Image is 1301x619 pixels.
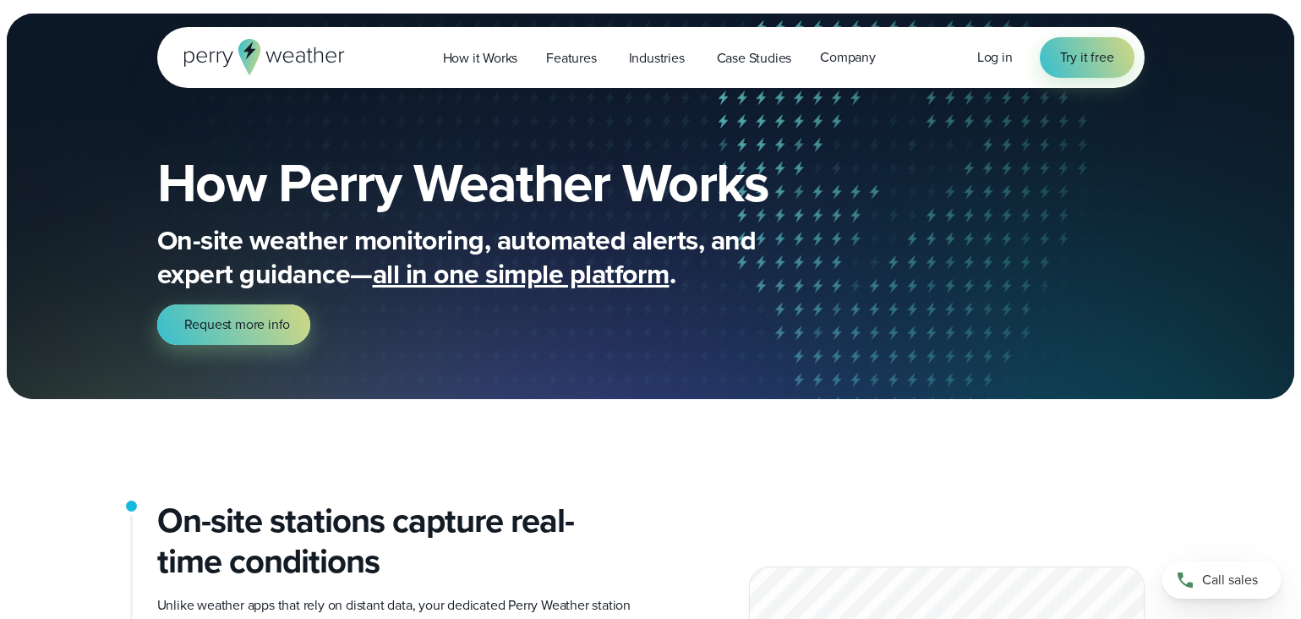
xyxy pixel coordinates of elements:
[977,47,1013,67] span: Log in
[157,156,891,210] h1: How Perry Weather Works
[443,48,518,68] span: How it Works
[629,48,685,68] span: Industries
[429,41,533,75] a: How it Works
[977,47,1013,68] a: Log in
[702,41,806,75] a: Case Studies
[546,48,596,68] span: Features
[1060,47,1114,68] span: Try it free
[184,315,291,335] span: Request more info
[717,48,792,68] span: Case Studies
[1162,561,1281,599] a: Call sales
[820,47,876,68] span: Company
[157,304,311,345] a: Request more info
[1202,570,1258,590] span: Call sales
[373,254,670,294] span: all in one simple platform
[1040,37,1134,78] a: Try it free
[157,501,637,582] h2: On-site stations capture real-time conditions
[157,223,834,291] p: On-site weather monitoring, automated alerts, and expert guidance— .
